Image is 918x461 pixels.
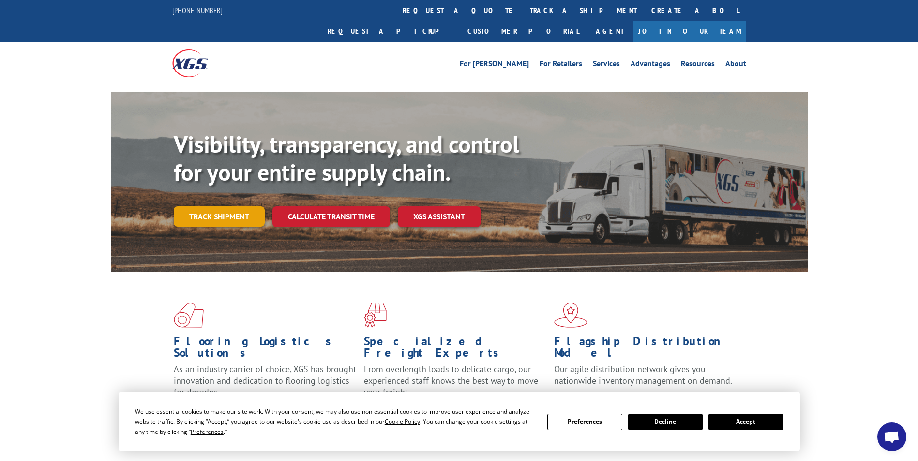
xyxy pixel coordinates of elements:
button: Decline [628,414,703,430]
a: Track shipment [174,206,265,227]
a: Join Our Team [633,21,746,42]
span: Our agile distribution network gives you nationwide inventory management on demand. [554,363,732,386]
h1: Flagship Distribution Model [554,335,737,363]
a: Services [593,60,620,71]
span: Cookie Policy [385,418,420,426]
img: xgs-icon-total-supply-chain-intelligence-red [174,303,204,328]
span: As an industry carrier of choice, XGS has brought innovation and dedication to flooring logistics... [174,363,356,398]
a: Resources [681,60,715,71]
a: About [725,60,746,71]
span: Preferences [191,428,224,436]
h1: Flooring Logistics Solutions [174,335,357,363]
a: Calculate transit time [272,206,390,227]
a: Advantages [631,60,670,71]
img: xgs-icon-focused-on-flooring-red [364,303,387,328]
div: We use essential cookies to make our site work. With your consent, we may also use non-essential ... [135,406,536,437]
a: Agent [586,21,633,42]
b: Visibility, transparency, and control for your entire supply chain. [174,129,519,187]
div: Open chat [877,422,906,451]
a: For [PERSON_NAME] [460,60,529,71]
a: For Retailers [540,60,582,71]
button: Preferences [547,414,622,430]
p: From overlength loads to delicate cargo, our experienced staff knows the best way to move your fr... [364,363,547,406]
button: Accept [708,414,783,430]
h1: Specialized Freight Experts [364,335,547,363]
img: xgs-icon-flagship-distribution-model-red [554,303,587,328]
a: [PHONE_NUMBER] [172,5,223,15]
div: Cookie Consent Prompt [119,392,800,451]
a: Customer Portal [460,21,586,42]
a: Request a pickup [320,21,460,42]
a: XGS ASSISTANT [398,206,481,227]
